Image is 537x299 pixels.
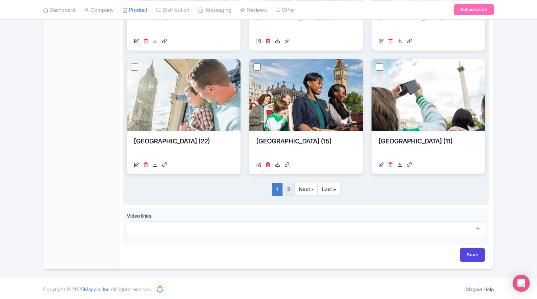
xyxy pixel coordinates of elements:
a: Subscription [454,4,494,15]
input: Save [460,248,485,262]
a: Next › [294,183,318,196]
div: London (49) [134,13,233,34]
a: Magpie Help [466,286,494,292]
div: [GEOGRAPHIC_DATA] (37) [256,13,356,34]
div: Open Intercom Messenger [513,275,530,292]
div: [GEOGRAPHIC_DATA] (22) [134,137,233,158]
a: 1 [272,183,283,196]
span: Video links [127,213,151,219]
a: Last » [317,183,341,196]
div: [GEOGRAPHIC_DATA] (15) [256,137,356,158]
div: [GEOGRAPHIC_DATA] (39) [379,13,478,34]
div: Copyright © 2025 All rights reserved. [39,285,157,293]
a: 2 [282,183,295,196]
div: [GEOGRAPHIC_DATA] (11) [379,137,478,158]
span: Magpie, Inc. [84,286,111,292]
